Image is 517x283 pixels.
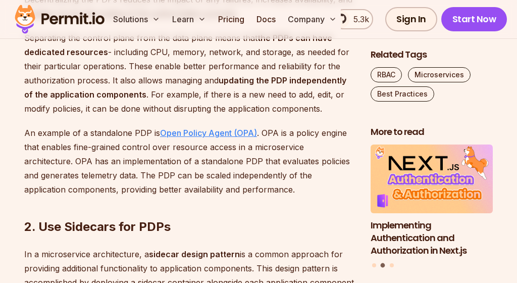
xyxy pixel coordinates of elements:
[24,178,354,235] h2: 2. Use Sidecars for PDPs
[381,263,385,267] button: Go to slide 2
[347,13,369,25] span: 5.3k
[109,9,164,29] button: Solutions
[371,86,434,102] a: Best Practices
[284,9,341,29] button: Company
[333,9,373,29] a: 5.3k
[385,7,437,31] a: Sign In
[408,67,471,82] a: Microservices
[441,7,507,31] a: Start Now
[371,145,493,213] img: Implementing Authentication and Authorization in Next.js
[24,126,354,197] p: An example of a standalone PDP is . OPA is a policy engine that enables fine-grained control over...
[149,249,240,259] strong: sidecar design pattern
[10,2,109,36] img: Permit logo
[371,126,493,138] h2: More to read
[390,263,394,267] button: Go to slide 3
[371,49,493,61] h2: Related Tags
[214,9,248,29] a: Pricing
[160,128,257,138] a: Open Policy Agent (OPA)
[168,9,210,29] button: Learn
[371,145,493,257] a: Implementing Authentication and Authorization in Next.jsImplementing Authentication and Authoriza...
[371,67,402,82] a: RBAC
[371,145,493,269] div: Posts
[371,219,493,257] h3: Implementing Authentication and Authorization in Next.js
[372,263,376,267] button: Go to slide 1
[24,31,354,116] p: Separating the control plane from the data plane means that - including CPU, memory, network, and...
[252,9,280,29] a: Docs
[371,145,493,257] li: 2 of 3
